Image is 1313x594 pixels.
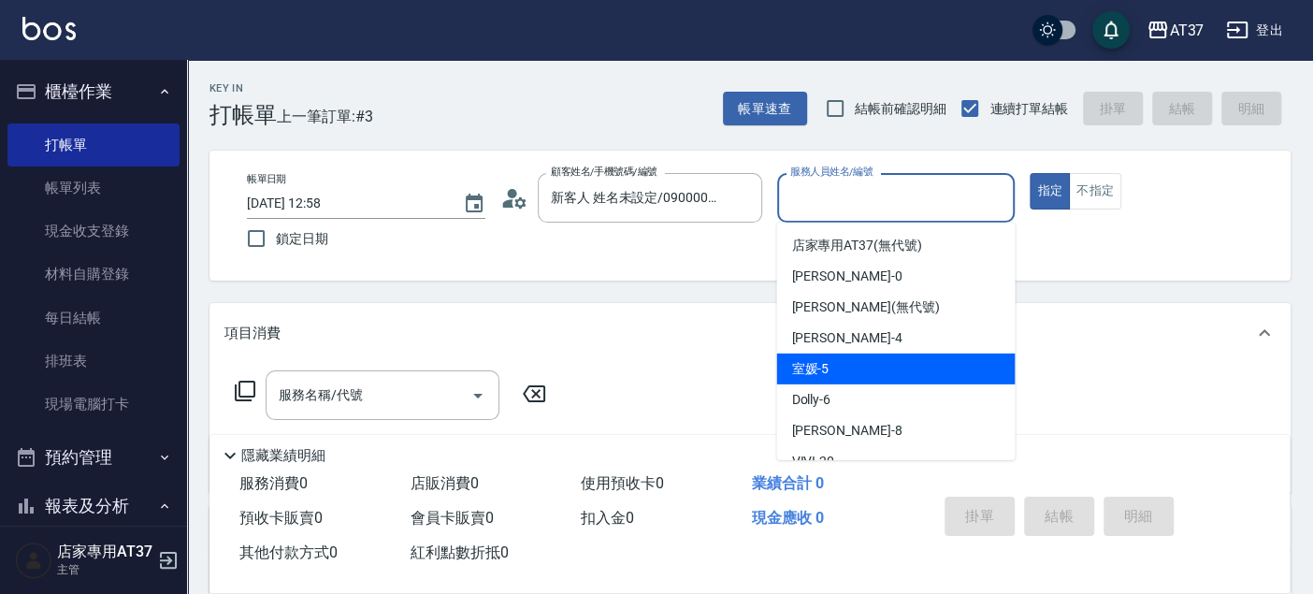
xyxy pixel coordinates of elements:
[791,452,834,471] span: VIVI -20
[463,381,493,411] button: Open
[57,561,152,578] p: 主管
[581,474,664,492] span: 使用預收卡 0
[277,105,373,128] span: 上一筆訂單:#3
[855,99,946,119] span: 結帳前確認明細
[1169,19,1204,42] div: AT37
[791,328,902,348] span: [PERSON_NAME] -4
[276,229,328,249] span: 鎖定日期
[7,123,180,167] a: 打帳單
[7,340,180,383] a: 排班表
[57,543,152,561] h5: 店家專用AT37
[241,446,325,466] p: 隱藏業績明細
[7,482,180,530] button: 報表及分析
[790,165,873,179] label: 服務人員姓名/編號
[752,509,824,527] span: 現金應收 0
[551,165,657,179] label: 顧客姓名/手機號碼/編號
[791,359,829,379] span: 室媛 -5
[7,210,180,253] a: 現金收支登錄
[791,390,830,410] span: Dolly -6
[239,474,308,492] span: 服務消費 0
[791,236,921,255] span: 店家專用AT37 (無代號)
[247,188,444,219] input: YYYY/MM/DD hh:mm
[411,509,494,527] span: 會員卡販賣 0
[989,99,1068,119] span: 連續打單結帳
[791,267,902,286] span: [PERSON_NAME] -0
[7,297,180,340] a: 每日結帳
[452,181,497,226] button: Choose date, selected date is 2025-10-15
[15,542,52,579] img: Person
[1219,13,1291,48] button: 登出
[752,474,824,492] span: 業績合計 0
[791,421,902,441] span: [PERSON_NAME] -8
[411,543,509,561] span: 紅利點數折抵 0
[581,509,634,527] span: 扣入金 0
[7,253,180,296] a: 材料自購登錄
[1069,173,1121,210] button: 不指定
[791,297,939,317] span: [PERSON_NAME] (無代號)
[22,17,76,40] img: Logo
[1030,173,1070,210] button: 指定
[411,474,479,492] span: 店販消費 0
[239,509,323,527] span: 預收卡販賣 0
[7,67,180,116] button: 櫃檯作業
[224,324,281,343] p: 項目消費
[723,92,807,126] button: 帳單速查
[209,303,1291,363] div: 項目消費
[1139,11,1211,50] button: AT37
[209,82,277,94] h2: Key In
[209,102,277,128] h3: 打帳單
[247,172,286,186] label: 帳單日期
[239,543,338,561] span: 其他付款方式 0
[7,167,180,210] a: 帳單列表
[1092,11,1130,49] button: save
[7,383,180,426] a: 現場電腦打卡
[7,433,180,482] button: 預約管理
